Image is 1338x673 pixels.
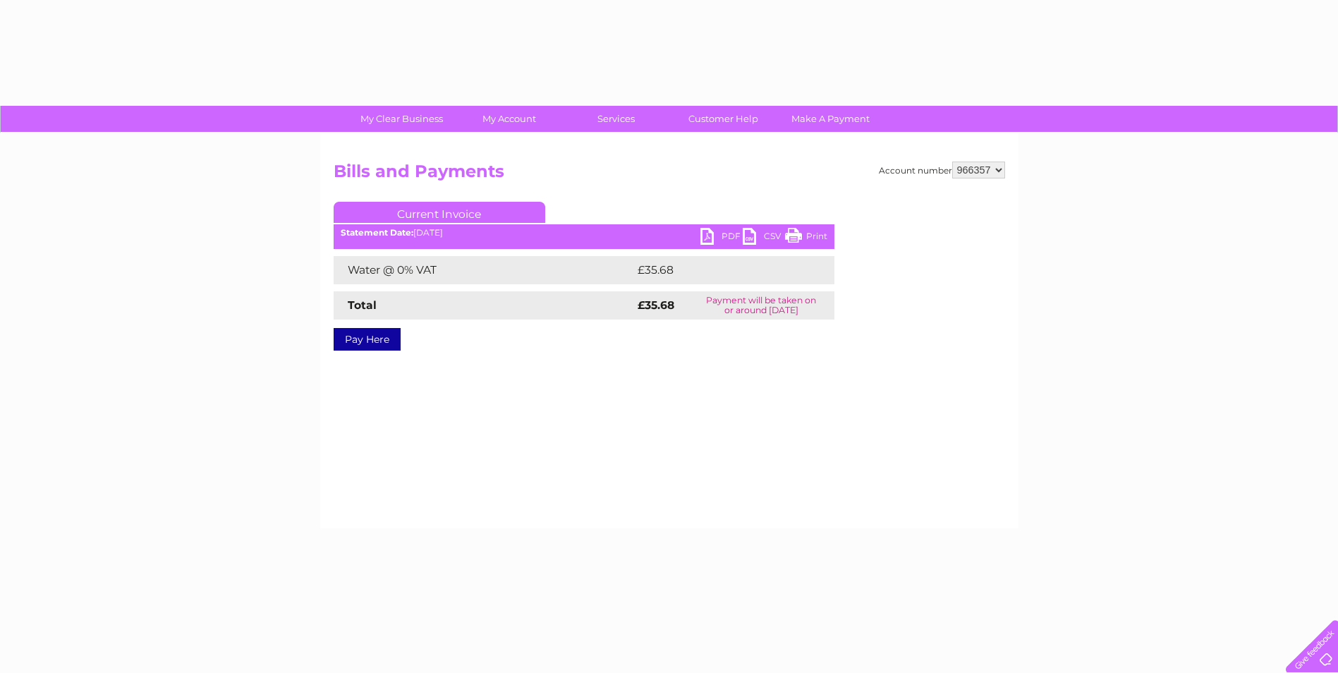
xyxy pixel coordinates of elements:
[700,228,743,248] a: PDF
[772,106,889,132] a: Make A Payment
[334,228,834,238] div: [DATE]
[341,227,413,238] b: Statement Date:
[665,106,781,132] a: Customer Help
[879,162,1005,178] div: Account number
[785,228,827,248] a: Print
[688,291,834,320] td: Payment will be taken on or around [DATE]
[558,106,674,132] a: Services
[334,202,545,223] a: Current Invoice
[743,228,785,248] a: CSV
[451,106,567,132] a: My Account
[334,328,401,351] a: Pay Here
[348,298,377,312] strong: Total
[638,298,674,312] strong: £35.68
[334,256,634,284] td: Water @ 0% VAT
[343,106,460,132] a: My Clear Business
[334,162,1005,188] h2: Bills and Payments
[634,256,806,284] td: £35.68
